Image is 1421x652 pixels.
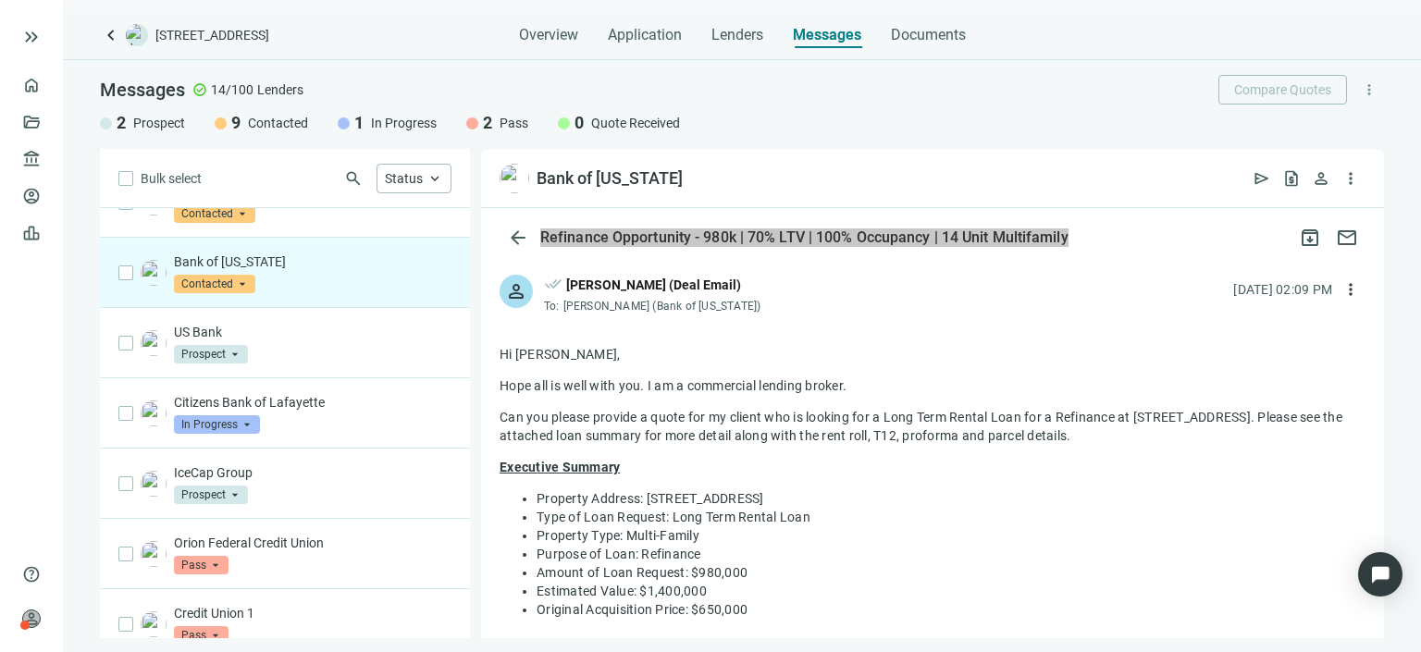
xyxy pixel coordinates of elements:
span: Messages [793,26,861,43]
span: person [505,280,527,302]
span: person [22,609,41,628]
span: more_vert [1341,280,1360,299]
span: [STREET_ADDRESS] [155,26,269,44]
span: Documents [891,26,966,44]
span: Overview [519,26,578,44]
div: Open Intercom Messenger [1358,552,1402,597]
p: Credit Union 1 [174,604,451,622]
img: deal-logo [126,24,148,46]
div: [PERSON_NAME] (Deal Email) [566,275,741,295]
span: more_vert [1361,81,1378,98]
p: US Bank [174,323,451,341]
span: request_quote [1282,169,1301,188]
span: Status [385,171,423,186]
span: keyboard_arrow_up [426,170,443,187]
span: mail [1336,227,1358,249]
span: search [344,169,363,188]
span: Application [608,26,682,44]
button: Compare Quotes [1218,75,1347,105]
span: Pass [174,556,229,574]
img: 9b9287cb-5165-42aa-9ffb-481d263e0324 [500,164,529,193]
img: fd3481c5-f85e-4dc5-aca8-438a6535716c [141,541,167,567]
span: 2 [483,112,492,134]
span: send [1253,169,1271,188]
span: Pass [500,114,528,132]
span: Lenders [711,26,763,44]
div: [DATE] 02:09 PM [1233,279,1332,300]
button: arrow_back [500,219,537,256]
span: person [1312,169,1330,188]
button: person [1306,164,1336,193]
img: e3ea0180-166c-4e31-9601-f3896c5778d3 [141,611,167,637]
p: Orion Federal Credit Union [174,534,451,552]
div: To: [544,299,765,314]
span: Prospect [133,114,185,132]
span: done_all [544,275,562,299]
span: help [22,565,41,584]
span: 0 [575,112,584,134]
span: Contacted [174,204,255,223]
button: archive [1291,219,1328,256]
span: Contacted [248,114,308,132]
span: Lenders [257,80,303,99]
span: Quote Received [591,114,680,132]
span: account_balance [22,150,35,168]
span: Prospect [174,345,248,363]
span: 9 [231,112,241,134]
button: send [1247,164,1277,193]
span: [PERSON_NAME] (Bank of [US_STATE]) [563,300,761,313]
span: 14/100 [211,80,253,99]
span: archive [1299,227,1321,249]
p: Citizens Bank of Lafayette [174,393,451,412]
img: acc4a153-5aeb-4fd1-81bf-3c2de2fa92c7.png [141,471,167,497]
div: Refinance Opportunity - 980k | 70% LTV | 100% Occupancy | 14 Unit Multifamily [537,228,1072,247]
div: Bank of [US_STATE] [537,167,683,190]
button: more_vert [1336,164,1365,193]
p: IceCap Group [174,463,451,482]
span: 1 [354,112,364,134]
span: check_circle [192,82,207,97]
span: arrow_back [507,227,529,249]
img: c45c64bc-b6a6-4f36-9d8c-b4975147ac32 [141,400,167,426]
span: Pass [174,626,229,645]
img: 9b9287cb-5165-42aa-9ffb-481d263e0324 [141,260,167,286]
span: more_vert [1341,169,1360,188]
img: 60647dec-d263-438f-8bd8-208d32a1b660.png [141,330,167,356]
span: Bulk select [141,168,202,189]
button: more_vert [1354,75,1384,105]
span: 2 [117,112,126,134]
span: In Progress [371,114,437,132]
button: more_vert [1336,275,1365,304]
a: keyboard_arrow_left [100,24,122,46]
button: request_quote [1277,164,1306,193]
p: Bank of [US_STATE] [174,252,451,271]
span: Prospect [174,486,248,504]
button: mail [1328,219,1365,256]
span: In Progress [174,415,260,434]
button: keyboard_double_arrow_right [20,26,43,48]
span: Contacted [174,275,255,293]
span: Messages [100,79,185,101]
